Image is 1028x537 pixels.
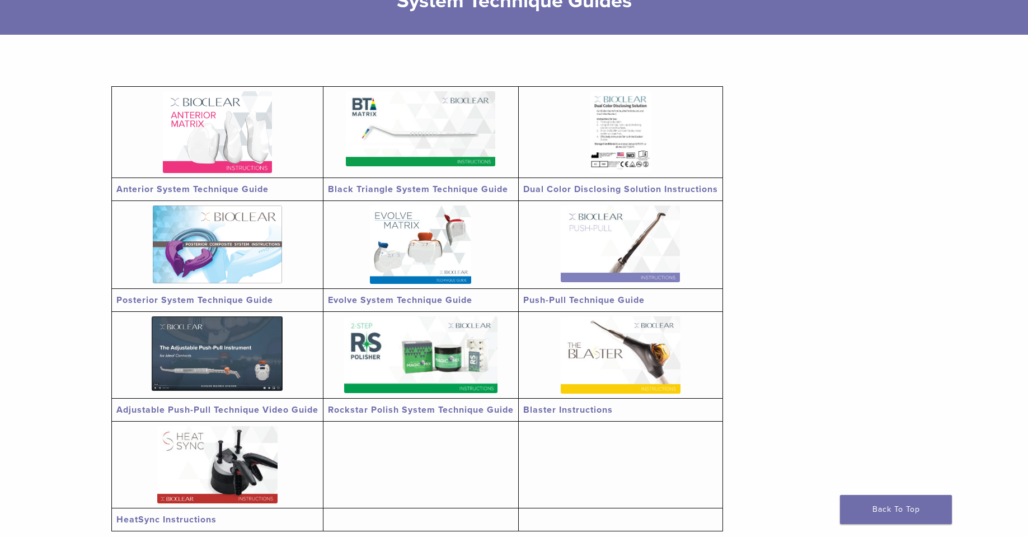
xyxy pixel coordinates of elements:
a: Adjustable Push-Pull Technique Video Guide [116,404,318,415]
a: Dual Color Disclosing Solution Instructions [523,184,718,195]
a: HeatSync Instructions [116,514,217,525]
a: Black Triangle System Technique Guide [328,184,508,195]
a: Blaster Instructions [523,404,613,415]
a: Anterior System Technique Guide [116,184,269,195]
a: Rockstar Polish System Technique Guide [328,404,514,415]
a: Posterior System Technique Guide [116,295,273,306]
a: Back To Top [840,495,952,524]
a: Evolve System Technique Guide [328,295,472,306]
a: Push-Pull Technique Guide [523,295,645,306]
